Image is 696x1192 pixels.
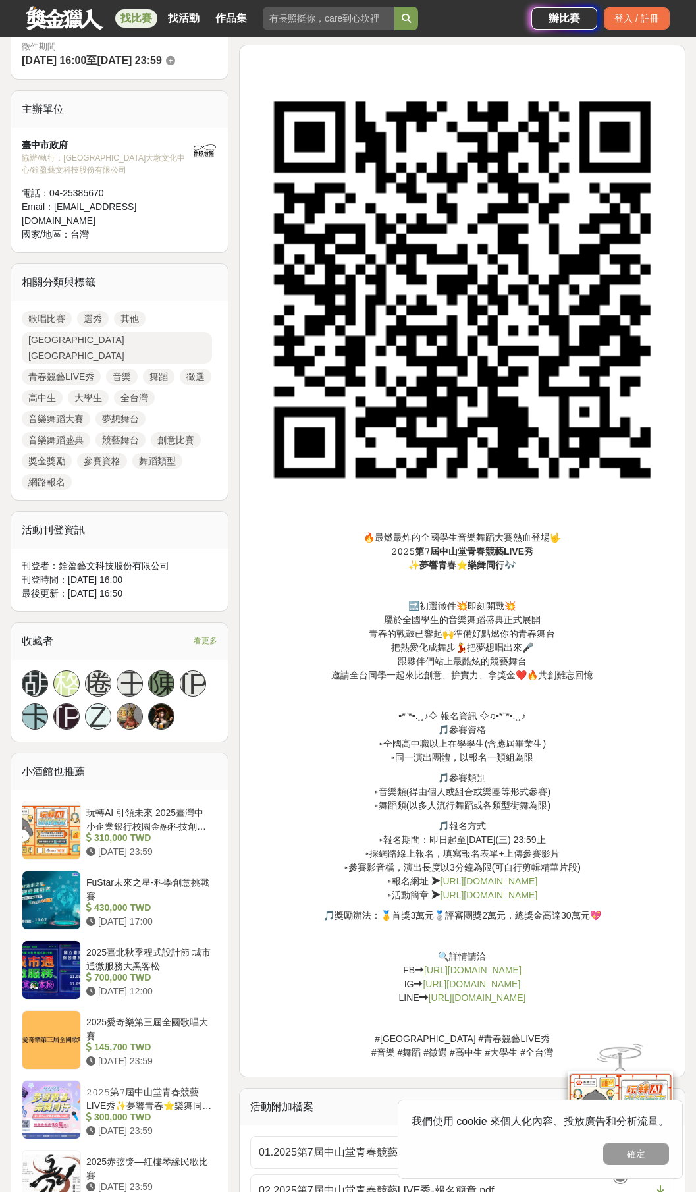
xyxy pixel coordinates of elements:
div: Email： [EMAIL_ADDRESS][DOMAIN_NAME] [22,200,191,228]
div: 2025臺北秋季程式設計節 城市通微服務大黑客松 [86,946,212,971]
a: 圈 [85,670,111,697]
div: 430,000 TWD [86,901,212,915]
a: 音樂舞蹈盛典 [22,432,90,448]
button: 確定 [603,1143,669,1165]
div: [DATE] 23:59 [86,1124,212,1138]
a: 夢想舞台 [95,411,146,427]
img: Avatar [149,704,174,729]
div: 登入 / 註冊 [604,7,670,30]
a: [GEOGRAPHIC_DATA][GEOGRAPHIC_DATA] [22,332,212,364]
a: Avatar [117,703,143,730]
a: 創意比賽 [151,432,201,448]
div: [DATE] 12:00 [86,985,212,998]
a: [PERSON_NAME] [53,703,80,730]
div: 玩轉AI 引領未來 2025臺灣中小企業銀行校園金融科技創意挑戰賽 [86,806,212,831]
a: 音樂 [106,369,138,385]
a: [URL][DOMAIN_NAME] [441,890,538,900]
div: 主辦單位 [11,91,228,128]
p: 🔥最燃最炸的全國學生音樂舞蹈大賽熱血登場🤟 [250,531,674,572]
div: [DATE] 17:00 [86,915,212,929]
span: 至 [86,55,97,66]
span: [DATE] 23:59 [97,55,161,66]
a: 舞蹈 [143,369,174,385]
p: 🔜初選徵件💥即刻開戰💥 屬於全國學生的音樂舞蹈盛典正式展開 青春的戰鼓已響起🙌準備好點燃你的青春舞台 把熱愛化成舞步💃把夢想唱出來🎤 跟夥伴們站上最酷炫的競藝舞台 邀請全台同學一起來比創意、拚實... [250,599,674,682]
a: 高中生 [22,390,63,406]
a: 王 [117,670,143,697]
a: 舞蹈類型 [132,453,182,469]
p: 🔍️詳情請洽 FB➡ IG➡ LINE➡ [250,950,674,1005]
a: 其他 [114,311,146,327]
a: 找活動 [163,9,205,28]
a: [URL][DOMAIN_NAME] [429,992,526,1003]
span: 01.2025第7屆中山堂青春競藝LIVE秀-海報.jpg [259,1145,650,1160]
div: 𝟸𝟶𝟸𝟻第𝟽屆中山堂青春競藝LIVE秀✨夢響青春⭐️樂舞同行🎶 [86,1085,212,1110]
a: 徵選 [180,369,211,385]
p: •*¨*•.¸¸♪✧ 報名資訊 ✧♫•*¨*•.¸¸♪ 🎵參賽資格 ▹全國高中職以上在學學生(含應屆畢業生) ▹同一演出團體，以報名一類組為限 [250,709,674,765]
strong: 𝟸𝟶𝟸𝟻第𝟽屆中山堂青春競藝LIVE秀 [391,546,533,556]
a: 獎金獎勵 [22,453,72,469]
span: [DATE] 16:00 [22,55,86,66]
span: 台灣 [70,229,89,240]
a: 胡 [22,670,48,697]
a: 競藝舞台 [95,432,146,448]
div: Z [85,703,111,730]
div: 活動附加檔案 [240,1089,685,1125]
a: 2025臺北秋季程式設計節 城市通微服務大黑客松 700,000 TWD [DATE] 12:00 [22,940,217,1000]
div: 刊登者： 銓盈藝文科技股份有限公司 [22,559,217,573]
a: 找比賽 [115,9,157,28]
strong: ✨夢響青春⭐️樂舞同行🎶 [408,560,516,570]
div: FuStar未來之星-科學創意挑戰賽 [86,876,212,901]
a: 大學生 [68,390,109,406]
a: [URL][DOMAIN_NAME] [424,965,522,975]
p: 🎵參賽類別 ▹音樂類(得由個人或組合或樂團等形式參賽) ▹舞蹈類(以多人流行舞蹈或各類型街舞為限) [250,771,674,813]
a: [URL][DOMAIN_NAME] [423,979,520,989]
span: 看更多 [194,634,217,648]
div: 2025愛奇樂第三屆全國歌唱大賽 [86,1016,212,1041]
a: 參賽資格 [77,453,127,469]
div: 臺中市政府 [22,138,191,152]
div: 小酒館也推薦 [11,753,228,790]
p: 🎵獎勵辦法：🥇首獎3萬元🥈評審團獎2萬元，總獎金高達30萬元💖 [250,909,674,923]
div: 協辦/執行： [GEOGRAPHIC_DATA]大墩文化中心/銓盈藝文科技股份有限公司 [22,152,191,176]
a: 格 [53,670,80,697]
a: 辦比賽 [531,7,597,30]
a: 網路報名 [22,474,72,490]
div: 145,700 TWD [86,1041,212,1054]
a: Avatar [148,703,174,730]
a: [URL][DOMAIN_NAME] [441,876,538,886]
a: 全台灣 [114,390,155,406]
img: Avatar [117,704,142,729]
div: 300,000 TWD [86,1110,212,1124]
p: #[GEOGRAPHIC_DATA] #青春競藝LIVE秀 #音樂 #舞蹈 #徵選 #高中生 #大學生 #全台灣 [250,1032,674,1060]
a: 𝟸𝟶𝟸𝟻第𝟽屆中山堂青春競藝LIVE秀✨夢響青春⭐️樂舞同行🎶 300,000 TWD [DATE] 23:59 [22,1080,217,1139]
span: 收藏者 [22,636,53,647]
input: 有長照挺你，care到心坎裡！青春出手，拍出照顧 影音徵件活動 [263,7,394,30]
div: 310,000 TWD [86,831,212,845]
p: 🎵報名方式 ▹報名期間：即日起至[DATE](三) 23:59止 ▹採網路線上報名，填寫報名表單+上傳參賽影片 ▹參賽影音檔，演出長度以3分鐘為限(可自行剪輯精華片段) ▹報名網址 ➤ ▹活動簡章 ➤ [250,819,674,902]
span: 徵件期間 [22,41,56,51]
div: 活動刊登資訊 [11,512,228,549]
img: d2146d9a-e6f6-4337-9592-8cefde37ba6b.png [568,1071,673,1158]
div: [DATE] 23:59 [86,845,212,859]
a: 2025愛奇樂第三屆全國歌唱大賽 145,700 TWD [DATE] 23:59 [22,1010,217,1070]
a: [PERSON_NAME] [180,670,206,697]
a: 作品集 [210,9,252,28]
div: 相關分類與標籤 [11,264,228,301]
div: [DATE] 23:59 [86,1054,212,1068]
a: 玩轉AI 引領未來 2025臺灣中小企業銀行校園金融科技創意挑戰賽 310,000 TWD [DATE] 23:59 [22,801,217,860]
a: 歌唱比賽 [22,311,72,327]
div: 刊登時間： [DATE] 16:00 [22,573,217,587]
div: 電話： 04-25385670 [22,186,191,200]
a: 陳 [148,670,174,697]
a: 選秀 [77,311,109,327]
span: 我們使用 cookie 來個人化內容、投放廣告和分析流量。 [412,1116,669,1127]
div: 卡 [22,703,48,730]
